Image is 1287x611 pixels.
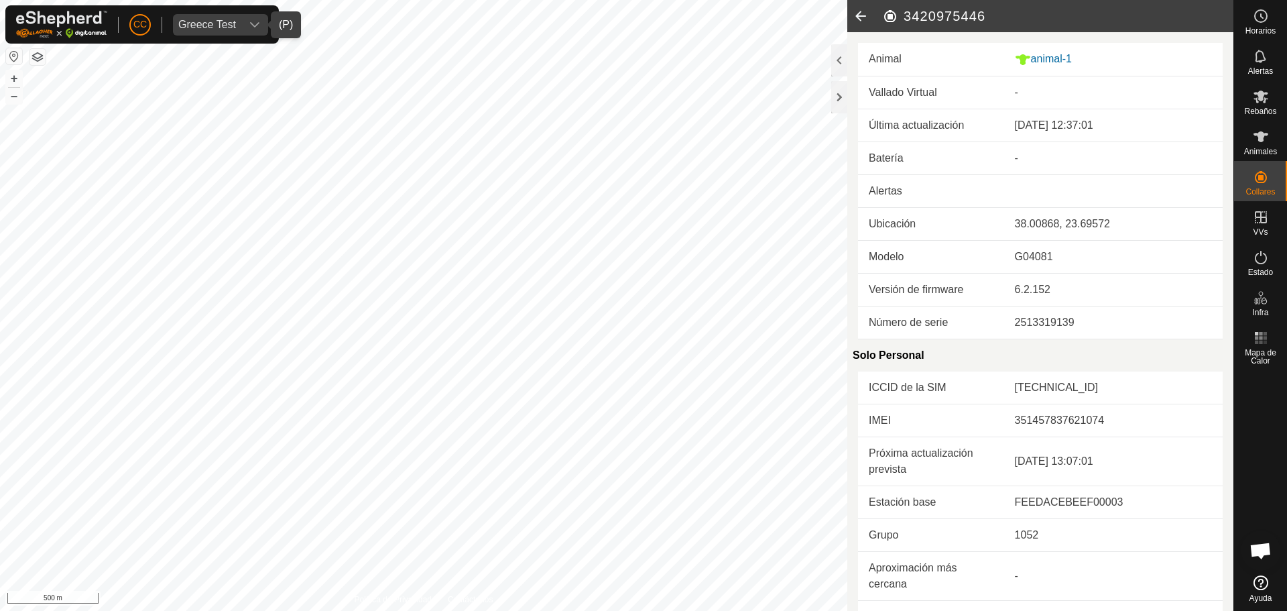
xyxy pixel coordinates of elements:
[1248,268,1273,276] span: Estado
[178,19,236,30] div: Greece Test
[858,486,1004,518] td: Estación base
[853,339,1223,372] div: Solo Personal
[1015,51,1212,68] div: animal-1
[858,174,1004,207] td: Alertas
[858,551,1004,600] td: Aproximación más cercana
[882,8,1233,24] h2: 3420975446
[1015,315,1212,331] div: 2513319139
[355,594,432,606] a: Política de Privacidad
[1249,594,1272,602] span: Ayuda
[858,306,1004,339] td: Número de serie
[6,88,22,104] button: –
[1015,87,1018,98] app-display-virtual-paddock-transition: -
[1004,437,1223,486] td: [DATE] 13:07:01
[858,142,1004,174] td: Batería
[858,76,1004,109] td: Vallado Virtual
[858,372,1004,404] td: ICCID de la SIM
[858,437,1004,486] td: Próxima actualización prevista
[29,49,46,65] button: Capas del Mapa
[241,14,268,36] div: dropdown trigger
[1015,150,1212,166] div: -
[858,404,1004,437] td: IMEI
[133,17,147,32] span: CC
[1004,404,1223,437] td: 351457837621074
[1015,216,1212,232] div: 38.00868, 23.69572
[1244,148,1277,156] span: Animales
[1234,570,1287,608] a: Ayuda
[1015,282,1212,298] div: 6.2.152
[1245,27,1276,35] span: Horarios
[1252,309,1268,317] span: Infra
[1015,249,1212,265] div: G04081
[858,43,1004,76] td: Animal
[858,518,1004,551] td: Grupo
[1248,67,1273,75] span: Alertas
[1245,188,1275,196] span: Collares
[1237,349,1284,365] span: Mapa de Calor
[1004,518,1223,551] td: 1052
[1004,372,1223,404] td: [TECHNICAL_ID]
[6,70,22,87] button: +
[6,48,22,64] button: Restablecer Mapa
[1244,107,1276,115] span: Rebaños
[1253,228,1268,236] span: VVs
[858,240,1004,273] td: Modelo
[1004,551,1223,600] td: -
[1015,117,1212,133] div: [DATE] 12:37:01
[858,207,1004,240] td: Ubicación
[858,273,1004,306] td: Versión de firmware
[16,11,107,38] img: Logo Gallagher
[858,109,1004,142] td: Última actualización
[1241,531,1281,571] div: Open chat
[173,14,241,36] span: Greece Test
[1004,486,1223,518] td: FEEDACEBEEF00003
[448,594,493,606] a: Contáctenos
